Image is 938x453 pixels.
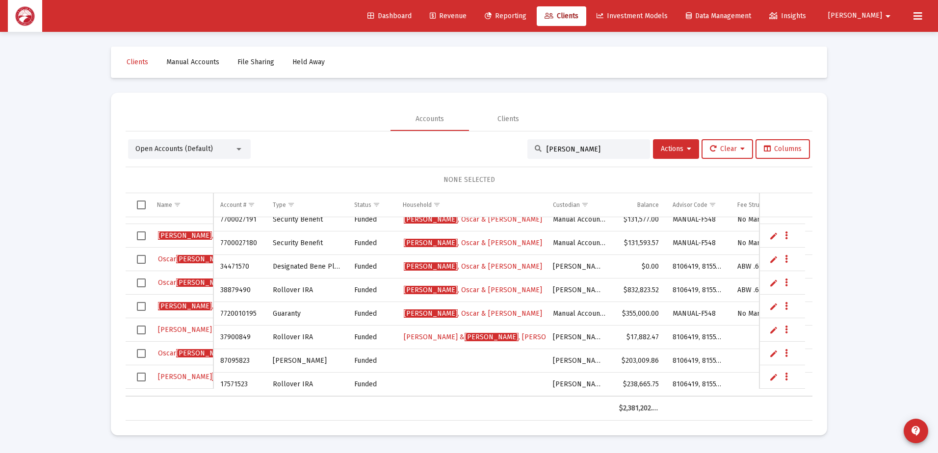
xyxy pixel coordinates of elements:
div: Balance [637,201,659,209]
div: Type [273,201,286,209]
span: , Oscar & [PERSON_NAME] [404,309,542,318]
td: No Management Fee [730,302,808,326]
td: $238,665.75 [612,373,666,396]
td: No Management Fee [730,231,808,255]
td: Column Advisor Code [666,193,730,217]
td: 7700027191 [213,208,265,231]
span: Clear [710,145,745,153]
div: Select row [137,278,146,287]
a: File Sharing [230,52,282,72]
img: Dashboard [15,6,35,26]
a: Oscar[PERSON_NAME] [157,276,231,290]
td: MANUAL-F548 [666,231,730,255]
a: [PERSON_NAME] [157,323,213,337]
a: [PERSON_NAME], Oscar & [PERSON_NAME] [403,283,543,298]
span: , Oscar & [PERSON_NAME] [404,286,542,294]
a: Revenue [422,6,474,26]
span: Oscar [158,255,230,263]
span: Show filter options for column 'Household' [433,201,441,208]
span: [PERSON_NAME] [404,286,458,294]
span: [PERSON_NAME] [158,373,266,381]
mat-icon: contact_support [910,425,922,437]
td: 7720010195 [213,302,265,326]
td: Manual Accounts [546,302,612,326]
td: Rollover IRA [266,278,347,302]
div: Funded [354,285,389,295]
td: No Management Fee [730,208,808,231]
span: [PERSON_NAME] [465,333,519,341]
a: Investment Models [589,6,676,26]
td: ABW .63% Fee [730,255,808,278]
span: Oscar [158,349,230,357]
button: [PERSON_NAME] [816,6,906,25]
div: Funded [354,215,389,225]
a: Data Management [678,6,759,26]
span: Oscar [158,278,230,287]
td: Security Benefit [266,208,347,231]
span: Investment Models [597,12,668,20]
a: Clients [537,6,586,26]
div: Funded [354,379,389,389]
div: $2,381,202.02 [619,403,659,413]
div: Funded [354,238,389,248]
td: Designated Bene Plan [266,255,347,278]
td: 8106419, 8155186 [666,373,730,396]
span: Dashboard [367,12,412,20]
div: Advisor Code [673,201,707,209]
span: Show filter options for column 'Type' [287,201,295,208]
td: [PERSON_NAME] [266,349,347,373]
td: 38879490 [213,278,265,302]
td: $355,000.00 [612,302,666,326]
div: Data grid [126,193,812,421]
td: 34471570 [213,255,265,278]
a: [PERSON_NAME], [PERSON_NAME] [157,228,270,243]
span: [PERSON_NAME] [404,215,458,224]
a: Edit [769,373,778,381]
a: Edit [769,302,778,311]
span: Revenue [430,12,467,20]
span: [PERSON_NAME] [158,231,212,240]
span: Show filter options for column 'Status' [373,201,380,208]
a: [PERSON_NAME], Oscar [157,299,234,314]
span: [PERSON_NAME] [212,373,266,381]
span: Manual Accounts [166,58,219,66]
mat-icon: arrow_drop_down [882,6,894,26]
a: Edit [769,326,778,334]
div: Select row [137,349,146,358]
span: , Oscar & [PERSON_NAME] [404,239,542,247]
span: , [PERSON_NAME] [158,231,269,240]
span: Show filter options for column 'Account #' [248,201,255,208]
span: , Oscar & [PERSON_NAME] [404,262,542,271]
span: Columns [764,145,802,153]
a: Edit [769,278,778,287]
span: [PERSON_NAME] [158,326,212,334]
td: [PERSON_NAME] [546,278,612,302]
div: Select row [137,302,146,311]
span: [PERSON_NAME] [158,302,212,310]
a: Edit [769,349,778,358]
span: Show filter options for column 'Name' [174,201,181,208]
div: Funded [354,332,389,342]
input: Search [547,145,643,153]
div: Select row [137,326,146,334]
div: Status [354,201,371,209]
span: [PERSON_NAME] [404,262,458,271]
span: File Sharing [237,58,274,66]
a: Insights [761,6,814,26]
td: Manual Accounts [546,208,612,231]
a: Manual Accounts [158,52,227,72]
div: Fee Structure(s) [737,201,780,209]
a: [PERSON_NAME][PERSON_NAME] [157,370,267,384]
span: Held Away [292,58,325,66]
a: Oscar[PERSON_NAME] [157,252,231,267]
td: $832,823.52 [612,278,666,302]
button: Columns [756,139,810,159]
span: [PERSON_NAME] [828,12,882,20]
div: Select all [137,201,146,209]
a: Clients [119,52,156,72]
span: , Oscar & [PERSON_NAME] [404,215,542,224]
td: 37900849 [213,326,265,349]
td: $131,593.57 [612,231,666,255]
a: [PERSON_NAME] &[PERSON_NAME], [PERSON_NAME] [403,330,577,345]
td: MANUAL-F548 [666,208,730,231]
